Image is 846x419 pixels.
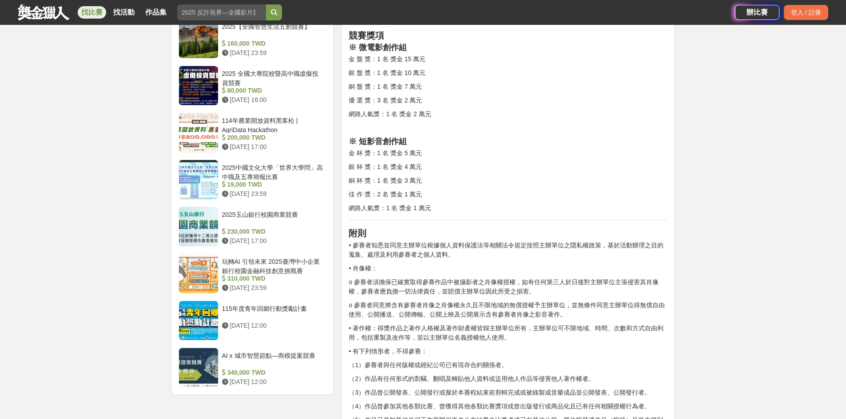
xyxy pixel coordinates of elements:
[735,5,779,20] a: 辦比賽
[222,236,323,246] div: [DATE] 17:00
[177,4,266,20] input: 2025 反詐視界—全國影片競賽
[349,388,667,397] p: （3）作品曾公開發表、公開發行或擬於本賽程結束前剪輯完成或被錄製成音樂成品並公開發表、公開發行者。
[222,86,323,95] div: 80,000 TWD
[349,162,667,172] p: 銀 杯 獎：1 名 獎金 4 萬元
[349,204,667,213] p: 網路人氣獎：1 名 獎金 1 萬元
[222,22,323,39] div: 2025【全國智慧生活五創競賽】
[349,31,384,40] strong: 競賽獎項
[78,6,106,19] a: 找比賽
[349,43,407,52] strong: ※ 微電影創作組
[349,96,667,105] p: 優 選 獎：3 名 獎金 2 萬元
[222,116,323,133] div: 114年農業開放資料黑客松 | AgriData Hackathon
[349,241,667,259] p: • 參賽者知悉並同意主辦單位根據個人資料保護法等相關法令規定按照主辦單位之隱私權政策，基於活動辦理之目的蒐集、處理及利用參賽者之個人資料。
[349,301,667,319] p: o 參賽者同意將含有參賽者肖像之肖像權永久且不限地域的無償授權予主辦單位，並無條件同意主辦單位得無償自由使用、公開播送、公開傳輸、公開上映及公開展示含有參賽者肖像之影音著作。
[222,142,323,152] div: [DATE] 17:00
[222,274,323,283] div: 310,000 TWD
[349,360,667,370] p: （1）參賽者與任何版權或經紀公司已有現存合約關係者。
[222,95,323,105] div: [DATE] 16:00
[179,113,327,153] a: 114年農業開放資料黑客松 | AgriData Hackathon 200,000 TWD [DATE] 17:00
[179,254,327,294] a: 玩轉AI 引領未來 2025臺灣中小企業銀行校園金融科技創意挑戰賽 310,000 TWD [DATE] 23:59
[349,278,667,296] p: o 參賽者須擔保已確實取得參賽作品中被攝影者之肖像權授權，如有任何第三人於日後對主辦單位主張侵害其肖像權，參賽者應負擔一切法律責任，並賠償主辦單位因此所受之損害。
[142,6,170,19] a: 作品集
[222,321,323,330] div: [DATE] 12:00
[222,304,323,321] div: 115年度青年回鄉行動獎勵計畫
[349,374,667,384] p: （2）作品有任何形式的剽竊、翻唱及轉貼他人資料或盜用他人作品等侵害他人著作權者。
[349,347,667,356] p: • 有下列情形者，不得參賽：
[179,301,327,341] a: 115年度青年回鄉行動獎勵計畫 [DATE] 12:00
[179,66,327,106] a: 2025 全國大專院校暨高中職虛擬投資競賽 80,000 TWD [DATE] 16:00
[179,348,327,388] a: AI x 城市智慧節點—商模提案競賽 340,000 TWD [DATE] 12:00
[349,110,667,119] p: 網路人氣獎：1 名 獎金 2 萬元
[179,160,327,200] a: 2025中國文化大學「世界大學問」高中職及五專簡報比賽 19,000 TWD [DATE] 23:59
[349,137,407,146] strong: ※ 短影音創作組
[349,190,667,199] p: 佳 作 獎：2 名 獎金 1 萬元
[349,228,366,238] strong: 附則
[222,227,323,236] div: 230,000 TWD
[222,133,323,142] div: 200,000 TWD
[349,68,667,78] p: 銀 盤 獎：1 名 獎金 10 萬元
[349,324,667,342] p: • 著作權：得獎作品之著作人格權及著作財產權皆歸主辦單位所有，主辦單位可不限地域、時間、次數和方式自由利用，包括重製及改作等，並以主辦單位名義授權他人使用。
[222,210,323,227] div: 2025玉山銀行校園商業競賽
[784,5,828,20] div: 登入 / 註冊
[222,377,323,387] div: [DATE] 12:00
[222,283,323,293] div: [DATE] 23:59
[222,257,323,274] div: 玩轉AI 引領未來 2025臺灣中小企業銀行校園金融科技創意挑戰賽
[222,180,323,189] div: 19,000 TWD
[222,39,323,48] div: 160,000 TWD
[222,189,323,199] div: [DATE] 23:59
[349,82,667,91] p: 銅 盤 獎：1 名 獎金 7 萬元
[222,368,323,377] div: 340,000 TWD
[349,176,667,185] p: 銅 杯 獎：1 名 獎金 3 萬元
[222,351,323,368] div: AI x 城市智慧節點—商模提案競賽
[222,48,323,58] div: [DATE] 23:59
[349,55,667,64] p: 金 盤 獎：1 名 獎金 15 萬元
[349,149,667,158] p: 金 杯 獎：1 名 獎金 5 萬元
[179,207,327,247] a: 2025玉山銀行校園商業競賽 230,000 TWD [DATE] 17:00
[222,69,323,86] div: 2025 全國大專院校暨高中職虛擬投資競賽
[349,264,667,273] p: • 肖像權：
[222,163,323,180] div: 2025中國文化大學「世界大學問」高中職及五專簡報比賽
[349,402,667,411] p: （4）作品曾參加其他各類比賽、曾獲得其他各類比賽獎項或曾出版發行或商品化且已有任何相關授權行為者。
[110,6,138,19] a: 找活動
[179,19,327,59] a: 2025【全國智慧生活五創競賽】 160,000 TWD [DATE] 23:59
